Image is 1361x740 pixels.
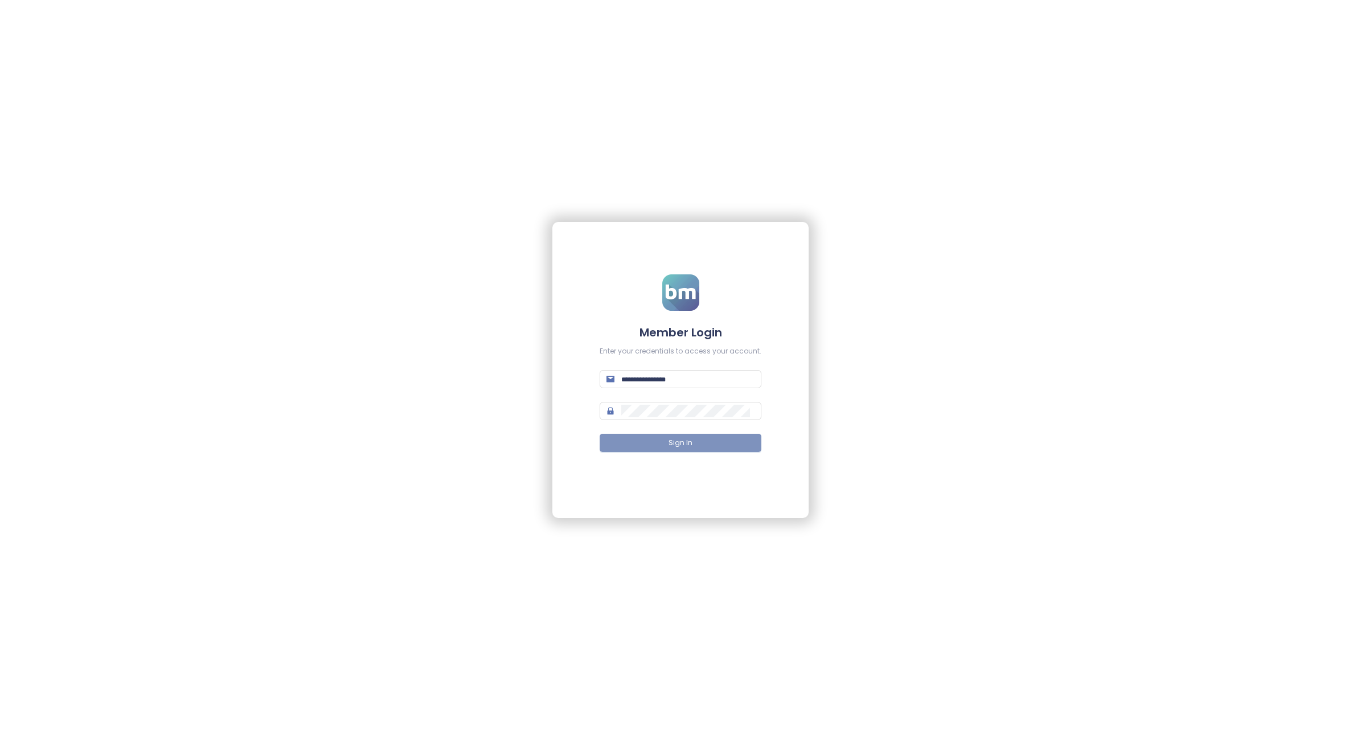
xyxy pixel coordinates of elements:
[606,375,614,383] span: mail
[662,274,699,311] img: logo
[600,324,761,340] h4: Member Login
[600,434,761,452] button: Sign In
[600,346,761,357] div: Enter your credentials to access your account.
[606,407,614,415] span: lock
[669,438,692,449] span: Sign In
